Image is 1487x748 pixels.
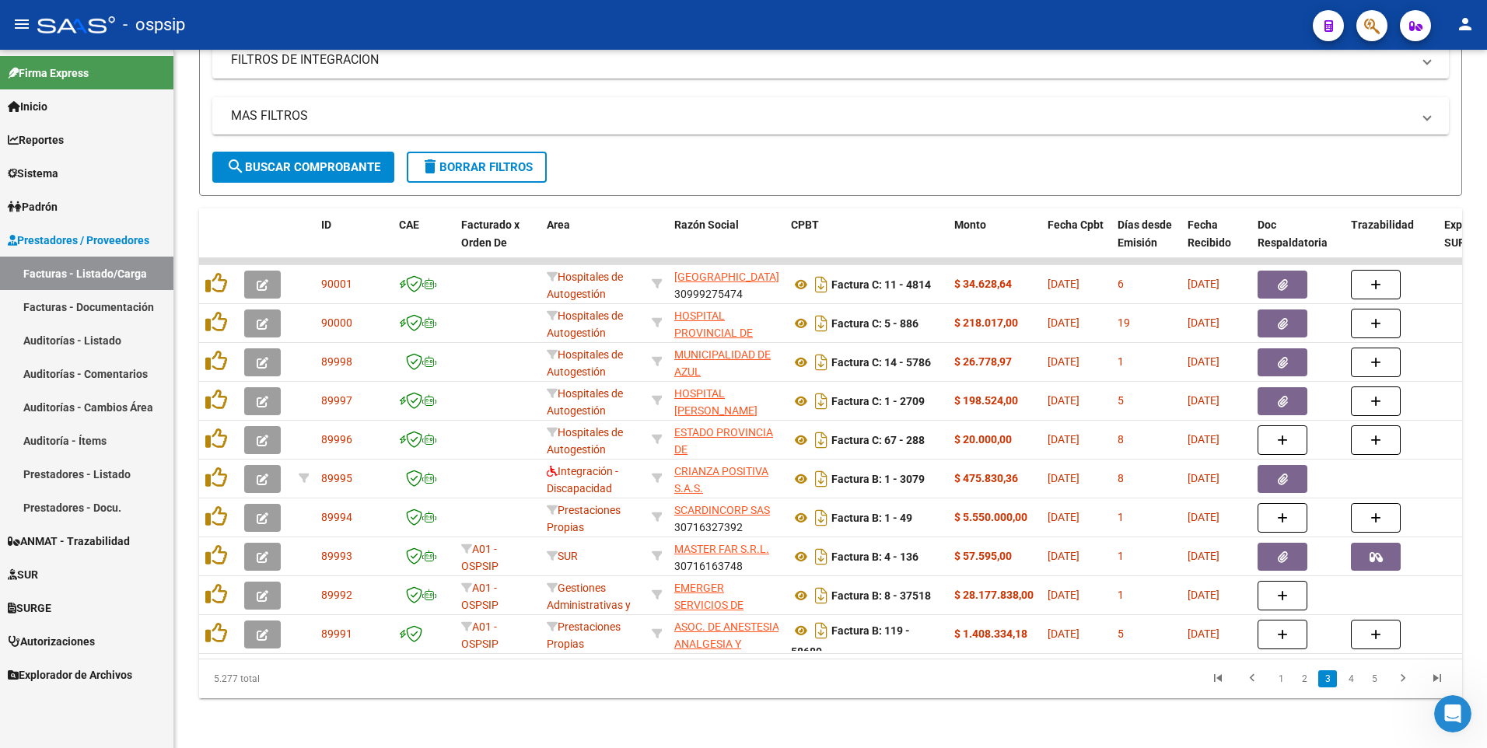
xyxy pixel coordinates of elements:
[674,387,757,418] span: HOSPITAL [PERSON_NAME]
[8,98,47,115] span: Inicio
[811,311,831,336] i: Descargar documento
[1118,278,1124,290] span: 6
[321,511,352,523] span: 89994
[8,131,64,149] span: Reportes
[421,160,533,174] span: Borrar Filtros
[674,504,770,516] span: SCARDINCORP SAS
[674,268,778,301] div: 30999275474
[791,624,910,658] strong: Factura B: 119 - 58689
[547,620,621,651] span: Prestaciones Propias
[674,618,778,651] div: 30586999512
[674,579,778,612] div: 30677512519
[811,389,831,414] i: Descargar documento
[811,583,831,608] i: Descargar documento
[1388,670,1418,687] a: go to next page
[954,627,1027,640] strong: $ 1.408.334,18
[1351,218,1414,231] span: Trazabilidad
[8,65,89,82] span: Firma Express
[948,208,1041,277] datatable-header-cell: Monto
[541,208,646,277] datatable-header-cell: Area
[547,550,578,562] span: SUR
[811,544,831,569] i: Descargar documento
[547,387,623,418] span: Hospitales de Autogestión
[674,218,739,231] span: Razón Social
[1365,670,1384,687] a: 5
[1258,218,1328,249] span: Doc Respaldatoria
[1118,355,1124,368] span: 1
[547,309,623,340] span: Hospitales de Autogestión
[8,232,149,249] span: Prestadores / Proveedores
[1048,394,1079,407] span: [DATE]
[231,107,1412,124] mat-panel-title: MAS FILTROS
[674,502,778,534] div: 30716327392
[1048,511,1079,523] span: [DATE]
[1295,670,1314,687] a: 2
[674,543,769,555] span: MASTER FAR S.R.L.
[8,165,58,182] span: Sistema
[199,659,449,698] div: 5.277 total
[674,463,778,495] div: 30716266903
[212,97,1449,135] mat-expansion-panel-header: MAS FILTROS
[1048,550,1079,562] span: [DATE]
[954,316,1018,329] strong: $ 218.017,00
[811,467,831,491] i: Descargar documento
[831,473,925,485] strong: Factura B: 1 - 3079
[1203,670,1233,687] a: go to first page
[811,350,831,375] i: Descargar documento
[226,160,380,174] span: Buscar Comprobante
[1237,670,1267,687] a: go to previous page
[1048,433,1079,446] span: [DATE]
[674,620,779,686] span: ASOC. DE ANESTESIA ANALGESIA Y REANIMACION DE [GEOGRAPHIC_DATA]
[668,208,785,277] datatable-header-cell: Razón Social
[1048,627,1079,640] span: [DATE]
[461,582,499,612] span: A01 - OSPSIP
[399,218,419,231] span: CAE
[674,426,779,474] span: ESTADO PROVINCIA DE [GEOGRAPHIC_DATA]
[831,278,931,291] strong: Factura C: 11 - 4814
[315,208,393,277] datatable-header-cell: ID
[8,633,95,650] span: Autorizaciones
[321,472,352,484] span: 89995
[461,543,499,573] span: A01 - OSPSIP
[1188,355,1219,368] span: [DATE]
[1345,208,1438,277] datatable-header-cell: Trazabilidad
[421,157,439,176] mat-icon: delete
[954,472,1018,484] strong: $ 475.830,36
[1269,666,1293,692] li: page 1
[1422,670,1452,687] a: go to last page
[1188,472,1219,484] span: [DATE]
[1111,208,1181,277] datatable-header-cell: Días desde Emisión
[831,434,925,446] strong: Factura C: 67 - 288
[1118,589,1124,601] span: 1
[1316,666,1339,692] li: page 3
[461,218,520,249] span: Facturado x Orden De
[8,198,58,215] span: Padrón
[547,218,570,231] span: Area
[321,394,352,407] span: 89997
[123,8,185,42] span: - ospsip
[1188,627,1219,640] span: [DATE]
[674,465,768,495] span: CRIANZA POSITIVA S.A.S.
[785,208,948,277] datatable-header-cell: CPBT
[407,152,547,183] button: Borrar Filtros
[1048,589,1079,601] span: [DATE]
[674,346,778,379] div: 30999003601
[791,218,819,231] span: CPBT
[1434,695,1471,732] iframe: Intercom live chat
[1272,670,1290,687] a: 1
[231,51,1412,68] mat-panel-title: FILTROS DE INTEGRACION
[1041,208,1111,277] datatable-header-cell: Fecha Cpbt
[1188,316,1219,329] span: [DATE]
[547,465,618,495] span: Integración - Discapacidad
[547,348,623,379] span: Hospitales de Autogestión
[212,152,394,183] button: Buscar Comprobante
[1118,511,1124,523] span: 1
[831,551,918,563] strong: Factura B: 4 - 136
[674,540,778,573] div: 30716163748
[1048,472,1079,484] span: [DATE]
[1188,589,1219,601] span: [DATE]
[1188,218,1231,249] span: Fecha Recibido
[1181,208,1251,277] datatable-header-cell: Fecha Recibido
[811,505,831,530] i: Descargar documento
[831,512,912,524] strong: Factura B: 1 - 49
